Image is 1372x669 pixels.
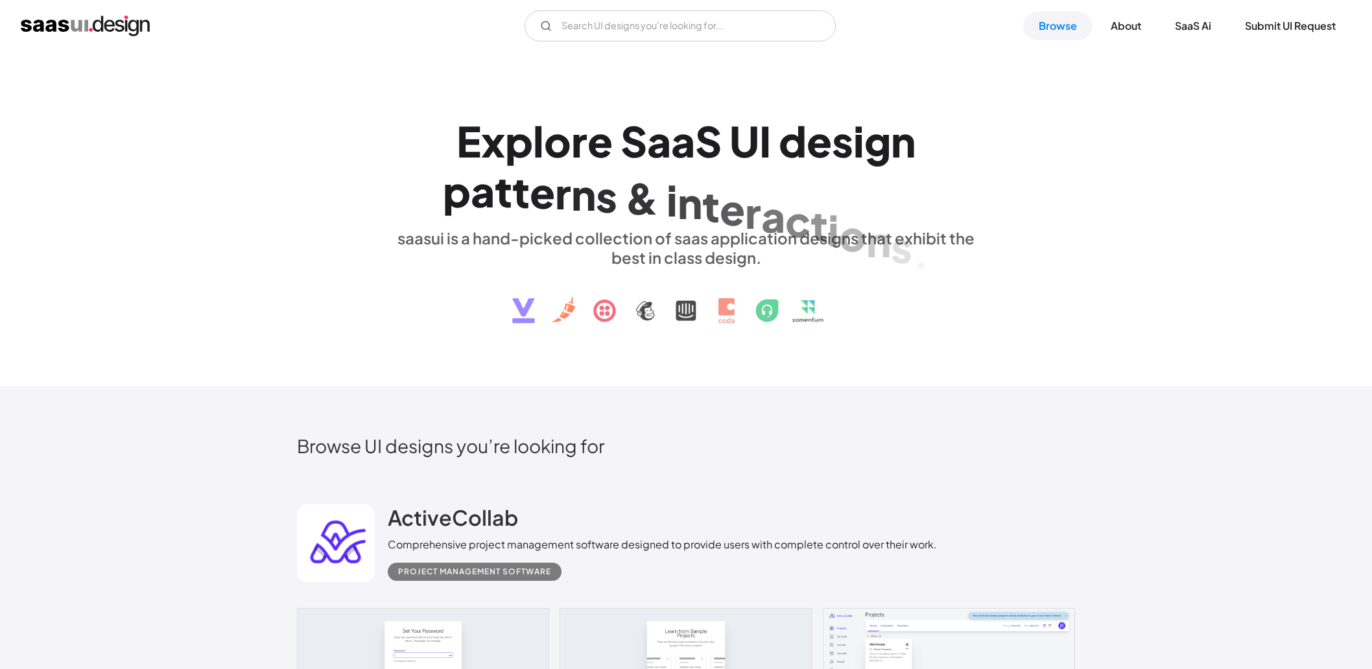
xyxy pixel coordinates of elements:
a: Submit UI Request [1229,12,1351,40]
div: S [695,116,722,166]
div: Comprehensive project management software designed to provide users with complete control over th... [388,537,937,552]
div: p [505,116,533,166]
div: U [729,116,759,166]
a: Browse [1023,12,1093,40]
div: . [912,228,929,277]
h1: Explore SaaS UI design patterns & interactions. [388,116,984,216]
div: a [761,191,785,241]
div: g [864,116,891,166]
a: ActiveCollab [388,504,518,537]
div: d [779,116,807,166]
div: E [456,116,481,166]
div: x [481,116,505,166]
div: e [530,167,555,217]
div: saasui is a hand-picked collection of saas application designs that exhibit the best in class des... [388,228,984,267]
div: e [587,116,613,166]
a: SaaS Ai [1159,12,1227,40]
div: c [785,195,810,245]
div: e [807,116,832,166]
div: t [495,166,512,216]
div: a [471,166,495,216]
div: o [544,116,571,166]
div: n [571,169,596,219]
div: i [667,175,678,225]
a: home [21,16,150,36]
div: t [512,166,530,216]
div: a [671,116,695,166]
div: r [571,116,587,166]
div: n [891,116,916,166]
div: s [832,116,853,166]
div: & [625,172,659,222]
div: r [555,168,571,218]
div: e [720,183,745,233]
div: s [891,221,912,271]
div: S [621,116,647,166]
h2: ActiveCollab [388,504,518,530]
div: n [866,215,891,265]
div: r [745,187,761,237]
div: t [702,180,720,230]
div: o [839,210,866,260]
div: I [759,116,771,166]
div: t [810,200,828,250]
div: i [828,205,839,255]
div: l [533,116,544,166]
div: Project Management Software [398,564,551,580]
img: text, icon, saas logo [490,267,882,334]
h2: Browse UI designs you’re looking for [297,434,1075,457]
input: Search UI designs you're looking for... [525,10,836,41]
div: s [596,170,617,220]
div: p [443,166,471,216]
form: Email Form [525,10,836,41]
div: i [853,116,864,166]
div: a [647,116,671,166]
div: n [678,178,702,228]
a: About [1095,12,1157,40]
